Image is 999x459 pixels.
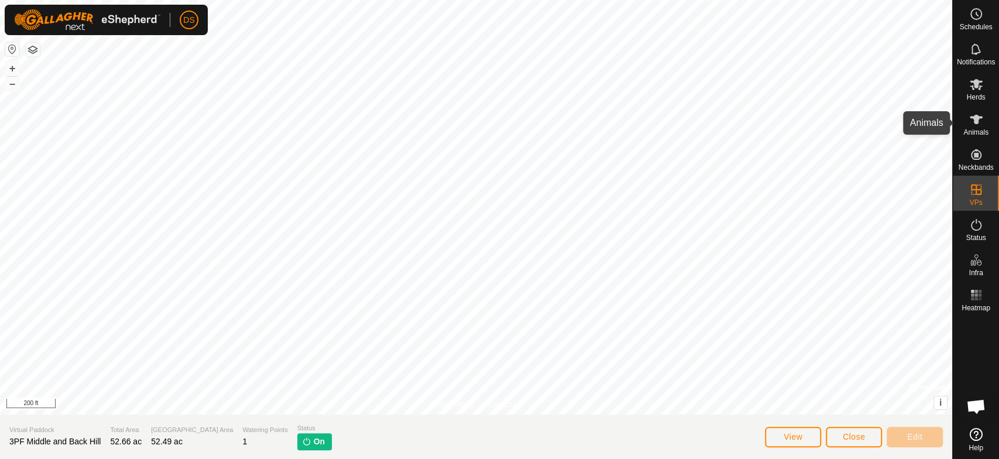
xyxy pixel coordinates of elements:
[110,437,142,446] span: 52.66 ac
[765,427,821,447] button: View
[14,9,160,30] img: Gallagher Logo
[242,437,247,446] span: 1
[963,129,988,136] span: Animals
[110,425,142,435] span: Total Area
[9,425,101,435] span: Virtual Paddock
[26,43,40,57] button: Map Layers
[959,389,994,424] div: Open chat
[907,432,922,441] span: Edit
[969,269,983,276] span: Infra
[958,164,993,171] span: Neckbands
[959,23,992,30] span: Schedules
[966,94,985,101] span: Herds
[953,423,999,456] a: Help
[314,436,325,448] span: On
[488,399,522,410] a: Contact Us
[957,59,995,66] span: Notifications
[784,432,802,441] span: View
[826,427,882,447] button: Close
[966,234,986,241] span: Status
[887,427,943,447] button: Edit
[969,199,982,206] span: VPs
[297,423,332,433] span: Status
[151,437,183,446] span: 52.49 ac
[969,444,983,451] span: Help
[5,61,19,76] button: +
[934,396,947,409] button: i
[9,437,101,446] span: 3PF Middle and Back Hill
[5,42,19,56] button: Reset Map
[430,399,473,410] a: Privacy Policy
[183,14,194,26] span: DS
[5,77,19,91] button: –
[242,425,287,435] span: Watering Points
[151,425,233,435] span: [GEOGRAPHIC_DATA] Area
[843,432,865,441] span: Close
[962,304,990,311] span: Heatmap
[939,398,942,407] span: i
[302,437,311,446] img: turn-on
